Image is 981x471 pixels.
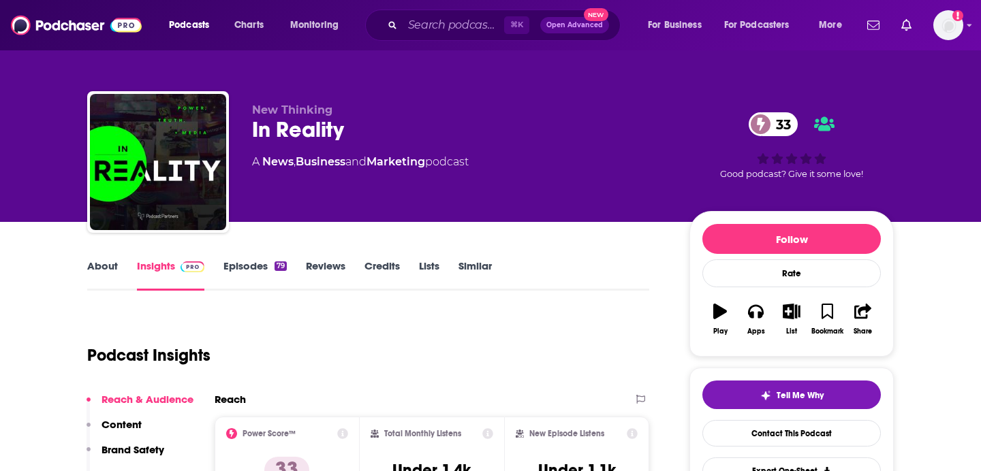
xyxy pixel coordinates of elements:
button: Open AdvancedNew [540,17,609,33]
span: 33 [762,112,798,136]
img: Podchaser Pro [181,261,204,272]
button: Reach & Audience [87,393,193,418]
h2: Power Score™ [243,429,296,438]
div: A podcast [252,154,469,170]
div: Rate [702,259,881,287]
button: Brand Safety [87,443,164,468]
span: Podcasts [169,16,209,35]
a: Reviews [306,259,345,291]
div: Bookmark [811,327,843,336]
div: Search podcasts, credits, & more... [378,10,634,41]
span: Good podcast? Give it some love! [720,169,863,179]
span: Charts [234,16,264,35]
div: List [786,327,797,336]
button: open menu [809,14,859,36]
h1: Podcast Insights [87,345,211,366]
a: About [87,259,118,291]
input: Search podcasts, credits, & more... [403,14,504,36]
button: tell me why sparkleTell Me Why [702,380,881,409]
a: Similar [458,259,492,291]
span: More [819,16,842,35]
span: For Business [648,16,702,35]
button: Apps [738,295,773,344]
span: , [294,155,296,168]
a: Contact This Podcast [702,420,881,446]
p: Reach & Audience [102,393,193,406]
a: 33 [749,112,798,136]
span: Monitoring [290,16,339,35]
div: 79 [275,261,287,271]
img: tell me why sparkle [760,390,771,401]
button: open menu [281,14,356,36]
span: New Thinking [252,103,332,116]
img: User Profile [933,10,963,40]
h2: Total Monthly Listens [384,429,461,438]
a: News [262,155,294,168]
button: open menu [638,14,719,36]
p: Brand Safety [102,443,164,456]
span: Open Advanced [546,22,603,29]
div: Play [713,327,728,336]
svg: Add a profile image [952,10,963,21]
div: Apps [747,327,765,336]
button: open menu [159,14,227,36]
button: Play [702,295,738,344]
a: Marketing [367,155,425,168]
a: Business [296,155,345,168]
span: ⌘ K [504,16,529,34]
a: Episodes79 [223,259,287,291]
h2: New Episode Listens [529,429,604,438]
span: For Podcasters [724,16,790,35]
button: Bookmark [809,295,845,344]
span: New [584,8,608,21]
span: Tell Me Why [777,390,824,401]
div: Share [854,327,872,336]
a: Show notifications dropdown [862,14,885,37]
button: Share [845,295,881,344]
button: Content [87,418,142,443]
div: 33Good podcast? Give it some love! [689,103,894,188]
button: open menu [715,14,809,36]
img: Podchaser - Follow, Share and Rate Podcasts [11,12,142,38]
span: Logged in as FIREPodchaser25 [933,10,963,40]
button: Show profile menu [933,10,963,40]
h2: Reach [215,393,246,406]
a: InsightsPodchaser Pro [137,259,204,291]
button: Follow [702,224,881,254]
button: List [774,295,809,344]
a: Charts [225,14,272,36]
img: In Reality [90,94,226,230]
a: Lists [419,259,439,291]
a: Show notifications dropdown [896,14,917,37]
p: Content [102,418,142,431]
a: Credits [364,259,400,291]
span: and [345,155,367,168]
